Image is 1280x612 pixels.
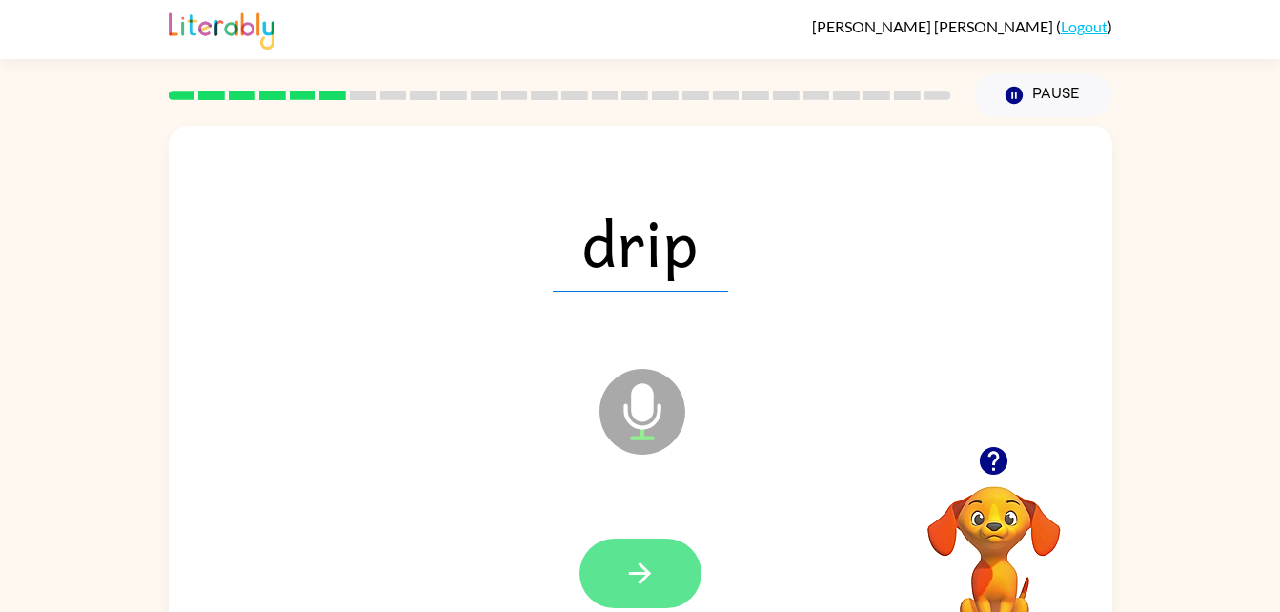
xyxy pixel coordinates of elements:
[169,8,274,50] img: Literably
[553,193,728,292] span: drip
[974,73,1112,117] button: Pause
[1061,17,1107,35] a: Logout
[812,17,1056,35] span: [PERSON_NAME] [PERSON_NAME]
[812,17,1112,35] div: ( )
